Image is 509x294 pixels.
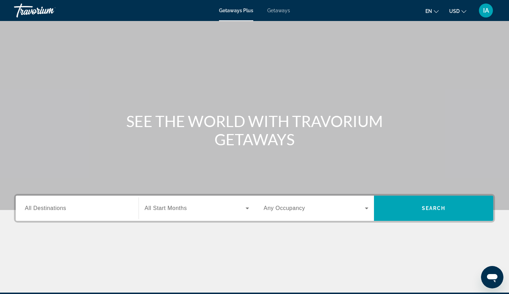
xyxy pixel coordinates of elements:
div: Search widget [16,196,493,221]
button: Change currency [449,6,466,16]
span: IA [483,7,489,14]
span: Any Occupancy [264,205,305,211]
button: User Menu [477,3,495,18]
a: Getaways [267,8,290,13]
button: Search [374,196,493,221]
a: Getaways Plus [219,8,253,13]
input: Select destination [25,204,129,213]
span: All Destinations [25,205,66,211]
button: Change language [425,6,439,16]
h1: SEE THE WORLD WITH TRAVORIUM GETAWAYS [123,112,386,148]
span: Search [422,205,446,211]
iframe: Кнопка для запуску вікна повідомлень [481,266,503,288]
a: Travorium [14,1,84,20]
span: en [425,8,432,14]
span: USD [449,8,460,14]
span: All Start Months [144,205,187,211]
